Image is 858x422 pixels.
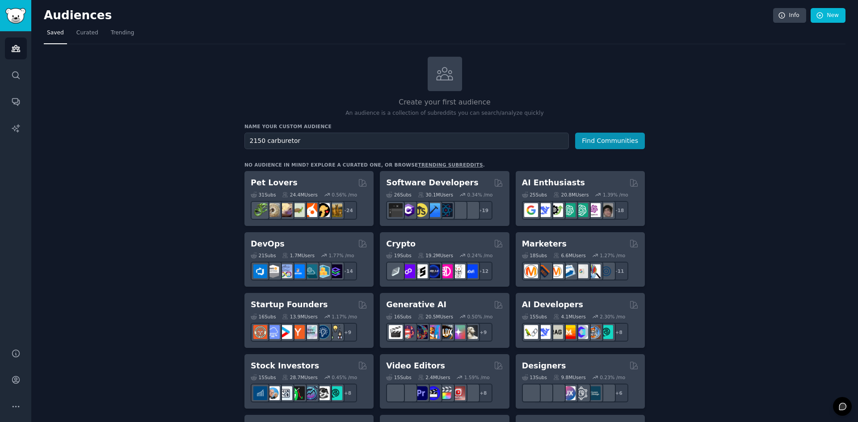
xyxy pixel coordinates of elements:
div: 26 Sub s [386,192,411,198]
img: chatgpt_prompts_ [574,203,588,217]
div: 1.27 % /mo [600,252,625,259]
div: 15 Sub s [522,313,547,320]
h2: Create your first audience [244,97,645,108]
h2: Software Developers [386,177,478,188]
h2: AI Developers [522,299,583,310]
a: Saved [44,26,67,44]
img: CryptoNews [451,264,465,278]
img: platformengineering [303,264,317,278]
img: web3 [426,264,440,278]
img: EntrepreneurRideAlong [253,325,267,339]
img: dogbreed [328,203,342,217]
img: indiehackers [303,325,317,339]
img: cockatiel [303,203,317,217]
p: An audience is a collection of subreddits you can search/analyze quickly [244,109,645,117]
img: csharp [401,203,415,217]
div: + 9 [474,323,492,342]
h2: Pet Lovers [251,177,298,188]
div: 0.24 % /mo [467,252,493,259]
div: 1.59 % /mo [464,374,490,380]
h3: Name your custom audience [244,123,645,130]
img: technicalanalysis [328,386,342,400]
img: ethstaker [414,264,428,278]
div: + 9 [338,323,357,342]
div: 1.17 % /mo [332,313,357,320]
img: UI_Design [549,386,563,400]
h2: AI Enthusiasts [522,177,585,188]
img: defi_ [464,264,478,278]
img: sdforall [426,325,440,339]
img: Trading [291,386,305,400]
img: googleads [574,264,588,278]
div: No audience in mind? Explore a curated one, or browse . [244,162,485,168]
div: 9.8M Users [553,374,586,380]
span: Curated [76,29,98,37]
h2: Stock Investors [251,360,319,372]
div: + 6 [610,384,628,402]
img: ballpython [266,203,280,217]
img: starryai [451,325,465,339]
div: 18 Sub s [522,252,547,259]
img: SaaS [266,325,280,339]
div: + 12 [474,262,492,280]
div: 1.39 % /mo [603,192,628,198]
img: UX_Design [599,386,613,400]
div: + 24 [338,201,357,220]
img: azuredevops [253,264,267,278]
input: Pick a short name, like "Digital Marketers" or "Movie-Goers" [244,133,569,149]
h2: Generative AI [386,299,446,310]
div: 0.56 % /mo [332,192,357,198]
img: DeepSeek [537,325,551,339]
img: AIDevelopersSociety [599,325,613,339]
img: premiere [414,386,428,400]
img: learnjavascript [414,203,428,217]
div: 31 Sub s [251,192,276,198]
img: leopardgeckos [278,203,292,217]
img: LangChain [524,325,538,339]
div: 0.34 % /mo [467,192,493,198]
img: DevOpsLinks [291,264,305,278]
div: 0.23 % /mo [600,374,625,380]
img: aws_cdk [316,264,330,278]
div: 28.7M Users [282,374,317,380]
img: ethfinance [389,264,403,278]
div: 1.7M Users [282,252,315,259]
img: deepdream [414,325,428,339]
div: + 8 [610,323,628,342]
img: elixir [464,203,478,217]
div: 1.77 % /mo [329,252,354,259]
img: llmops [587,325,601,339]
div: 13.9M Users [282,313,317,320]
h2: Designers [522,360,566,372]
img: Docker_DevOps [278,264,292,278]
img: dividends [253,386,267,400]
img: Youtubevideo [451,386,465,400]
img: startup [278,325,292,339]
a: Info [773,8,806,23]
img: gopro [389,386,403,400]
img: finalcutpro [439,386,453,400]
img: AItoolsCatalog [549,203,563,217]
img: DreamBooth [464,325,478,339]
div: 24.4M Users [282,192,317,198]
img: editors [401,386,415,400]
span: Saved [47,29,64,37]
img: OnlineMarketing [599,264,613,278]
img: reactnative [439,203,453,217]
img: ArtificalIntelligence [599,203,613,217]
img: iOSProgramming [426,203,440,217]
div: 15 Sub s [251,374,276,380]
div: 25 Sub s [522,192,547,198]
div: + 14 [338,262,357,280]
img: PetAdvice [316,203,330,217]
img: StocksAndTrading [303,386,317,400]
img: Entrepreneurship [316,325,330,339]
button: Find Communities [575,133,645,149]
img: 0xPolygon [401,264,415,278]
img: growmybusiness [328,325,342,339]
h2: Marketers [522,238,567,250]
img: bigseo [537,264,551,278]
div: 2.4M Users [418,374,450,380]
img: defiblockchain [439,264,453,278]
img: GoogleGeminiAI [524,203,538,217]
